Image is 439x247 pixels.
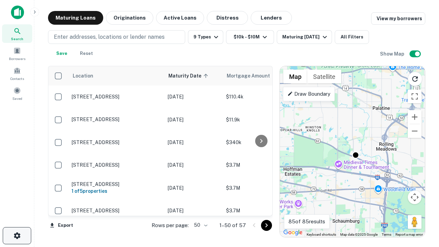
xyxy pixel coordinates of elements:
[408,90,422,103] button: Toggle fullscreen view
[227,72,279,80] span: Mortgage Amount
[226,139,295,146] p: $340k
[72,94,161,100] p: [STREET_ADDRESS]
[2,44,32,63] a: Borrowers
[226,184,295,192] p: $3.7M
[380,50,405,58] h6: Show Map
[12,96,22,101] span: Saved
[54,33,165,41] p: Enter addresses, locations or lender names
[152,221,189,230] p: Rows per page:
[72,72,93,80] span: Location
[156,11,204,25] button: Active Loans
[72,187,161,195] h6: 1 of 5 properties
[307,70,341,83] button: Show satellite imagery
[68,66,164,85] th: Location
[405,192,439,225] iframe: Chat Widget
[226,161,295,169] p: $3.7M
[168,161,219,169] p: [DATE]
[51,47,73,60] button: Save your search to get updates of matches that match your search criteria.
[280,66,425,237] div: 0 0
[72,208,161,214] p: [STREET_ADDRESS]
[277,30,332,44] button: Maturing [DATE]
[11,36,23,42] span: Search
[307,232,336,237] button: Keyboard shortcuts
[72,116,161,122] p: [STREET_ADDRESS]
[2,64,32,83] a: Contacts
[11,5,24,19] img: capitalize-icon.png
[191,220,209,230] div: 50
[251,11,292,25] button: Lenders
[10,76,24,81] span: Contacts
[395,233,423,236] a: Report a map error
[168,72,210,80] span: Maturity Date
[72,162,161,168] p: [STREET_ADDRESS]
[168,207,219,214] p: [DATE]
[226,30,274,44] button: $10k - $10M
[382,233,391,236] a: Terms (opens in new tab)
[226,116,295,123] p: $11.9k
[408,72,422,86] button: Reload search area
[168,93,219,101] p: [DATE]
[261,220,272,231] button: Go to next page
[340,233,378,236] span: Map data ©2025 Google
[282,33,329,41] div: Maturing [DATE]
[106,11,153,25] button: Originations
[283,70,307,83] button: Show street map
[48,30,185,44] button: Enter addresses, locations or lender names
[335,30,369,44] button: All Filters
[408,110,422,124] button: Zoom in
[72,181,161,187] p: [STREET_ADDRESS]
[9,56,25,61] span: Borrowers
[282,228,304,237] img: Google
[287,90,330,98] p: Draw Boundary
[223,66,298,85] th: Mortgage Amount
[371,12,425,25] a: View my borrowers
[48,11,103,25] button: Maturing Loans
[2,84,32,103] a: Saved
[219,221,246,230] p: 1–50 of 57
[226,93,295,101] p: $110.4k
[408,190,422,204] button: Map camera controls
[2,24,32,43] a: Search
[168,139,219,146] p: [DATE]
[164,66,223,85] th: Maturity Date
[168,184,219,192] p: [DATE]
[282,228,304,237] a: Open this area in Google Maps (opens a new window)
[75,47,97,60] button: Reset
[288,217,325,226] p: 85 of 85 results
[48,220,75,231] button: Export
[207,11,248,25] button: Distress
[188,30,223,44] button: 9 Types
[168,116,219,123] p: [DATE]
[226,207,295,214] p: $3.7M
[72,139,161,145] p: [STREET_ADDRESS]
[408,124,422,138] button: Zoom out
